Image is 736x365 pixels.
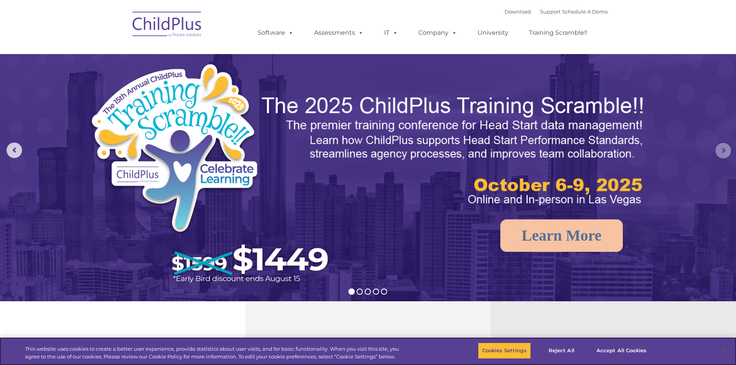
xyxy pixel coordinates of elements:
[129,6,206,45] img: ChildPlus by Procare Solutions
[411,25,465,41] a: Company
[521,25,595,41] a: Training Scramble!!
[715,342,732,359] button: Close
[376,25,406,41] a: IT
[537,343,586,359] button: Reject All
[540,8,561,15] a: Support
[592,343,651,359] button: Accept All Cookies
[505,8,608,15] font: |
[505,8,531,15] a: Download
[470,25,516,41] a: University
[562,8,608,15] a: Schedule A Demo
[107,83,140,88] span: Phone number
[500,219,623,252] a: Learn More
[250,25,301,41] a: Software
[25,345,405,360] div: This website uses cookies to create a better user experience, provide statistics about user visit...
[478,343,531,359] button: Cookies Settings
[306,25,371,41] a: Assessments
[107,51,131,57] span: Last name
